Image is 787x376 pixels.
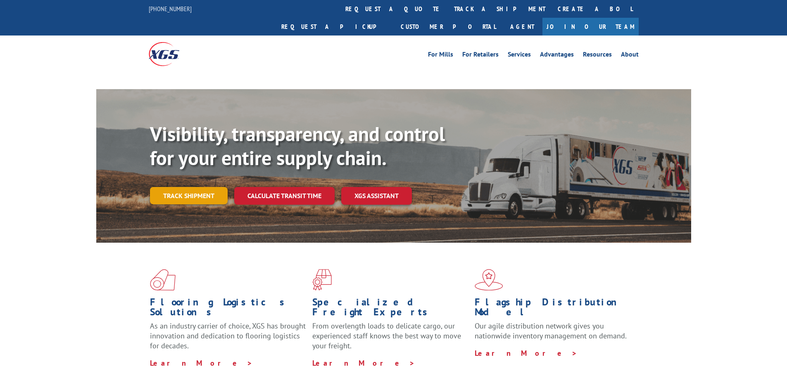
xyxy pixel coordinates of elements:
[234,187,335,205] a: Calculate transit time
[502,18,542,35] a: Agent
[475,269,503,291] img: xgs-icon-flagship-distribution-model-red
[312,321,468,358] p: From overlength loads to delicate cargo, our experienced staff knows the best way to move your fr...
[312,297,468,321] h1: Specialized Freight Experts
[150,321,306,350] span: As an industry carrier of choice, XGS has brought innovation and dedication to flooring logistics...
[312,269,332,291] img: xgs-icon-focused-on-flooring-red
[312,358,415,368] a: Learn More >
[149,5,192,13] a: [PHONE_NUMBER]
[150,121,445,170] b: Visibility, transparency, and control for your entire supply chain.
[462,51,499,60] a: For Retailers
[583,51,612,60] a: Resources
[508,51,531,60] a: Services
[475,297,631,321] h1: Flagship Distribution Model
[150,297,306,321] h1: Flooring Logistics Solutions
[341,187,412,205] a: XGS ASSISTANT
[275,18,395,35] a: Request a pickup
[150,187,228,204] a: Track shipment
[428,51,453,60] a: For Mills
[621,51,639,60] a: About
[150,358,253,368] a: Learn More >
[475,321,627,341] span: Our agile distribution network gives you nationwide inventory management on demand.
[542,18,639,35] a: Join Our Team
[150,269,176,291] img: xgs-icon-total-supply-chain-intelligence-red
[395,18,502,35] a: Customer Portal
[475,348,578,358] a: Learn More >
[540,51,574,60] a: Advantages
